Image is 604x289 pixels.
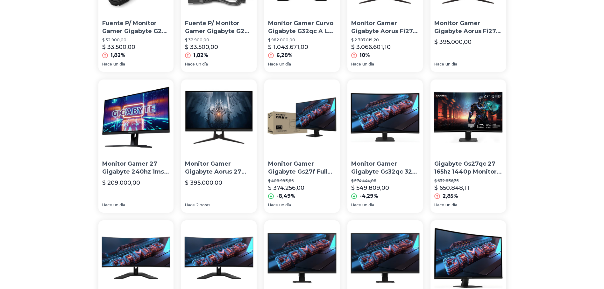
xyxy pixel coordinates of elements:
[110,52,125,59] p: 1,82%
[351,178,419,183] p: $ 574.444,08
[98,79,174,212] a: Monitor Gamer 27 Gigabyte 240hz 1ms Ips M27qxMonitor Gamer 27 Gigabyte 240hz 1ms Ips M27qx$ 209.0...
[362,62,374,67] span: un día
[185,38,253,43] p: $ 32.900,00
[102,19,170,35] p: Fuente P/ Monitor Gamer Gigabyte G27f G27q 19v 3.42a
[434,160,502,176] p: Gigabyte Gs27qc 27 165hz 1440p Monitor Curvo Para Juegos, X
[443,192,458,200] p: 2,85%
[196,62,208,67] span: un día
[268,203,278,208] span: Hace
[264,79,340,155] img: Monitor Gamer Gigabyte Gs27f Full Hd Ips 165hz 1ms Hdmi Dp
[347,79,423,155] img: Monitor Gamer Gigabyte Gs32qc 32 Qhd Va Curvo 165hz 1ms 1
[351,62,361,67] span: Hace
[445,62,457,67] span: un día
[434,203,444,208] span: Hace
[268,183,304,192] p: $ 374.256,00
[279,203,291,208] span: un día
[351,43,391,52] p: $ 3.066.601,10
[268,178,336,183] p: $ 408.993,86
[362,203,374,208] span: un día
[185,203,195,208] span: Hace
[185,178,222,187] p: $ 395.000,00
[279,62,291,67] span: un día
[268,19,336,35] p: Monitor Gamer Curvo Gigabyte G32qc A Lcd 31.5 Negro 100v/240v
[434,178,502,183] p: $ 632.836,35
[351,38,419,43] p: $ 2.787.819,20
[445,203,457,208] span: un día
[351,160,419,176] p: Monitor Gamer Gigabyte Gs32qc 32 Qhd Va Curvo 165hz 1ms 1
[181,79,257,155] img: Monitor Gamer Gigabyte Aorus 27 Fi27q Qhd Ips 165hz 1ms
[102,43,135,52] p: $ 33.500,00
[351,203,361,208] span: Hace
[196,203,210,208] span: 2 horas
[430,79,506,212] a: Gigabyte Gs27qc 27 165hz 1440p Monitor Curvo Para Juegos, XGigabyte Gs27qc 27 165hz 1440p Monitor...
[268,43,308,52] p: $ 1.043.671,00
[268,38,336,43] p: $ 982.000,00
[264,79,340,212] a: Monitor Gamer Gigabyte Gs27f Full Hd Ips 165hz 1ms Hdmi DpMonitor Gamer Gigabyte Gs27f Full Hd Ip...
[185,43,218,52] p: $ 33.500,00
[181,79,257,212] a: Monitor Gamer Gigabyte Aorus 27 Fi27q Qhd Ips 165hz 1msMonitor Gamer Gigabyte Aorus 27 Fi27q Qhd ...
[102,62,112,67] span: Hace
[98,79,174,155] img: Monitor Gamer 27 Gigabyte 240hz 1ms Ips M27qx
[351,183,389,192] p: $ 549.809,00
[430,79,506,155] img: Gigabyte Gs27qc 27 165hz 1440p Monitor Curvo Para Juegos, X
[276,192,295,200] p: -8,49%
[268,62,278,67] span: Hace
[347,79,423,212] a: Monitor Gamer Gigabyte Gs32qc 32 Qhd Va Curvo 165hz 1ms 1Monitor Gamer Gigabyte Gs32qc 32 Qhd Va ...
[434,62,444,67] span: Hace
[434,19,502,35] p: Monitor Gamer Gigabyte Aorus Fi27q Lcd 27 Negro 100v/240v
[359,52,370,59] p: 10%
[185,62,195,67] span: Hace
[102,160,170,176] p: Monitor Gamer 27 Gigabyte 240hz 1ms Ips M27qx
[276,52,293,59] p: 6,28%
[102,203,112,208] span: Hace
[185,19,253,35] p: Fuente P/ Monitor Gamer Gigabyte G27f G27q 19v 3.42a 65w
[113,62,125,67] span: un día
[434,183,469,192] p: $ 650.848,11
[102,178,140,187] p: $ 209.000,00
[434,38,472,46] p: $ 395.000,00
[268,160,336,176] p: Monitor Gamer Gigabyte Gs27f Full Hd Ips 165hz 1ms Hdmi Dp
[351,19,419,35] p: Monitor Gamer Gigabyte Aorus Fi27q Lcd 27 Negro 100v/240v
[185,160,253,176] p: Monitor Gamer Gigabyte Aorus 27 Fi27q Qhd Ips 165hz 1ms
[359,192,378,200] p: -4,29%
[193,52,208,59] p: 1,82%
[102,38,170,43] p: $ 32.900,00
[113,203,125,208] span: un día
